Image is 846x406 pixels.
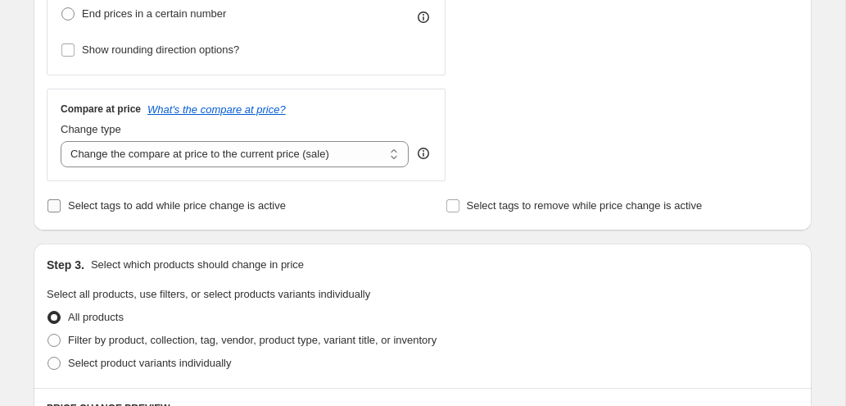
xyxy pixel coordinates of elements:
h2: Step 3. [47,257,84,273]
p: Select which products should change in price [91,257,304,273]
span: Select tags to remove while price change is active [467,199,703,212]
span: All products [68,311,124,323]
span: End prices in a certain number [82,7,226,20]
span: Show rounding direction options? [82,43,239,56]
span: Select all products, use filters, or select products variants individually [47,288,370,300]
span: Change type [61,123,121,135]
h3: Compare at price [61,103,141,116]
span: Select product variants individually [68,357,231,369]
button: What's the compare at price? [147,103,286,116]
span: Select tags to add while price change is active [68,199,286,212]
span: Filter by product, collection, tag, vendor, product type, variant title, or inventory [68,334,437,346]
div: help [415,145,432,162]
